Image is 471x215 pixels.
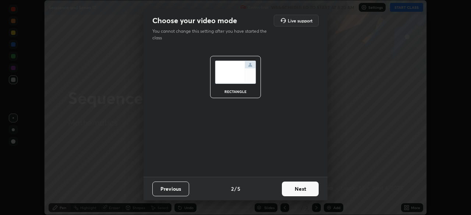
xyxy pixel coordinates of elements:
[215,61,256,84] img: normalScreenIcon.ae25ed63.svg
[152,182,189,196] button: Previous
[231,185,234,193] h4: 2
[282,182,319,196] button: Next
[234,185,237,193] h4: /
[152,16,237,25] h2: Choose your video mode
[237,185,240,193] h4: 5
[288,18,312,23] h5: Live support
[152,28,272,41] p: You cannot change this setting after you have started the class
[221,90,250,93] div: rectangle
